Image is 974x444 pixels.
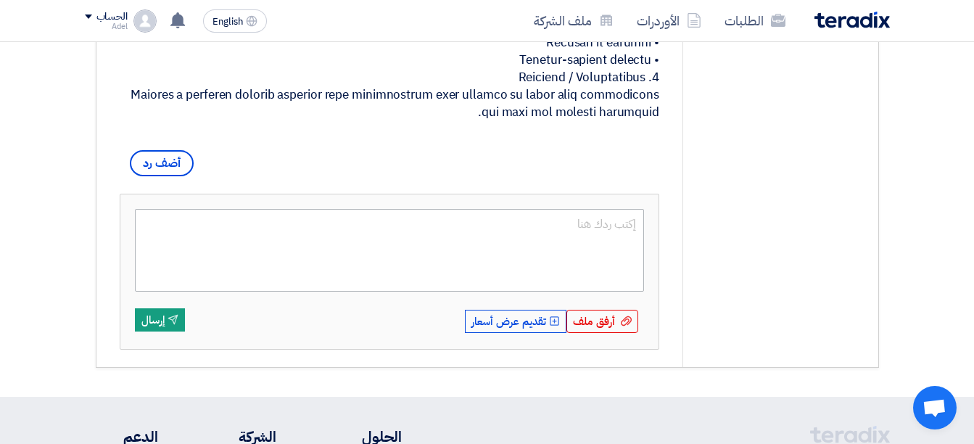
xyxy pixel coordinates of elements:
img: profile_test.png [133,9,157,33]
div: الحساب [96,11,128,23]
button: English [203,9,267,33]
button: تقديم عرض أسعار [465,310,566,333]
img: Teradix logo [814,12,890,28]
div: Adel [85,22,128,30]
span: أرفق ملف [573,313,615,329]
button: إرسال [135,308,185,332]
span: English [212,17,243,27]
a: ملف الشركة [522,4,625,38]
a: الطلبات [713,4,797,38]
span: أضف رد [130,150,194,176]
a: الأوردرات [625,4,713,38]
div: Open chat [913,386,957,429]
